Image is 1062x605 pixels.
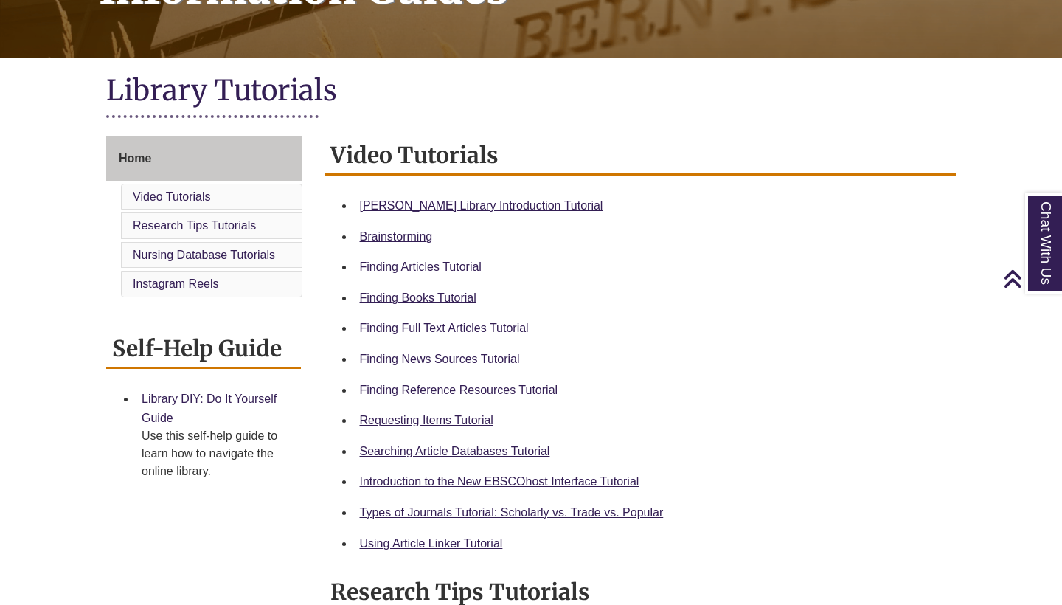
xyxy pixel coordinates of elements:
[360,445,550,457] a: Searching Article Databases Tutorial
[360,291,476,304] a: Finding Books Tutorial
[360,353,520,365] a: Finding News Sources Tutorial
[360,506,664,519] a: Types of Journals Tutorial: Scholarly vs. Trade vs. Popular
[133,219,256,232] a: Research Tips Tutorials
[133,249,275,261] a: Nursing Database Tutorials
[360,414,493,426] a: Requesting Items Tutorial
[360,230,433,243] a: Brainstorming
[133,190,211,203] a: Video Tutorials
[360,384,558,396] a: Finding Reference Resources Tutorial
[1003,269,1058,288] a: Back to Top
[360,537,503,550] a: Using Article Linker Tutorial
[119,152,151,165] span: Home
[142,427,289,480] div: Use this self-help guide to learn how to navigate the online library.
[106,136,302,181] a: Home
[106,136,302,300] div: Guide Page Menu
[106,72,956,111] h1: Library Tutorials
[360,322,529,334] a: Finding Full Text Articles Tutorial
[360,475,639,488] a: Introduction to the New EBSCOhost Interface Tutorial
[360,260,482,273] a: Finding Articles Tutorial
[133,277,219,290] a: Instagram Reels
[360,199,603,212] a: [PERSON_NAME] Library Introduction Tutorial
[324,136,957,176] h2: Video Tutorials
[106,330,301,369] h2: Self-Help Guide
[142,393,277,424] a: Library DIY: Do It Yourself Guide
